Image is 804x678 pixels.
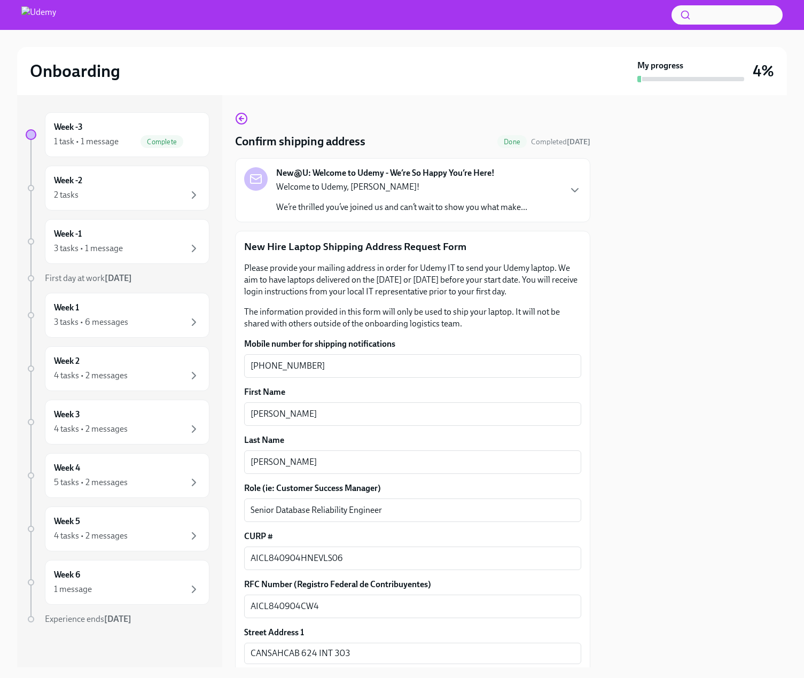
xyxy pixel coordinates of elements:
label: Role (ie: Customer Success Manager) [244,482,581,494]
strong: [DATE] [104,614,131,624]
span: October 13th, 2025 10:14 [531,137,590,147]
p: Welcome to Udemy, [PERSON_NAME]! [276,181,527,193]
img: Udemy [21,6,56,24]
textarea: [PERSON_NAME] [251,408,575,420]
span: Completed [531,137,590,146]
p: We’re thrilled you’ve joined us and can’t wait to show you what make... [276,201,527,213]
textarea: AICL840904CW4 [251,600,575,613]
p: New Hire Laptop Shipping Address Request Form [244,240,581,254]
a: Week -13 tasks • 1 message [26,219,209,264]
h6: Week 6 [54,569,80,581]
a: Week 24 tasks • 2 messages [26,346,209,391]
span: Experience ends [45,614,131,624]
span: Done [497,138,527,146]
h6: Week 1 [54,302,79,314]
label: Street Address 1 [244,627,304,638]
p: The information provided in this form will only be used to ship your laptop. It will not be share... [244,306,581,330]
span: Complete [140,138,183,146]
h3: 4% [753,61,774,81]
a: Week -22 tasks [26,166,209,211]
a: Week 34 tasks • 2 messages [26,400,209,445]
span: First day at work [45,273,132,283]
a: Week 54 tasks • 2 messages [26,506,209,551]
div: 5 tasks • 2 messages [54,477,128,488]
h6: Week 3 [54,409,80,420]
h6: Week 5 [54,516,80,527]
label: CURP # [244,531,581,542]
h6: Week -3 [54,121,83,133]
div: 3 tasks • 6 messages [54,316,128,328]
a: Week 45 tasks • 2 messages [26,453,209,498]
textarea: [PHONE_NUMBER] [251,360,575,372]
a: First day at work[DATE] [26,272,209,284]
h6: Week -1 [54,228,82,240]
strong: My progress [637,60,683,72]
h6: Week -2 [54,175,82,186]
h4: Confirm shipping address [235,134,365,150]
a: Week 61 message [26,560,209,605]
a: Week -31 task • 1 messageComplete [26,112,209,157]
label: Mobile number for shipping notifications [244,338,581,350]
div: 4 tasks • 2 messages [54,530,128,542]
div: 2 tasks [54,189,79,201]
div: 1 task • 1 message [54,136,119,147]
textarea: [PERSON_NAME] [251,456,575,469]
p: Please provide your mailing address in order for Udemy IT to send your Udemy laptop. We aim to ha... [244,262,581,298]
strong: [DATE] [105,273,132,283]
h6: Week 2 [54,355,80,367]
strong: [DATE] [567,137,590,146]
div: 4 tasks • 2 messages [54,370,128,381]
strong: New@U: Welcome to Udemy - We’re So Happy You’re Here! [276,167,495,179]
label: First Name [244,386,581,398]
div: 4 tasks • 2 messages [54,423,128,435]
textarea: Senior Database Reliability Engineer [251,504,575,517]
div: 1 message [54,583,92,595]
h2: Onboarding [30,60,120,82]
div: 3 tasks • 1 message [54,243,123,254]
label: Last Name [244,434,581,446]
a: Week 13 tasks • 6 messages [26,293,209,338]
h6: Week 4 [54,462,80,474]
label: RFC Number (Registro Federal de Contribuyentes) [244,579,581,590]
textarea: AICL840904HNEVLS06 [251,552,575,565]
